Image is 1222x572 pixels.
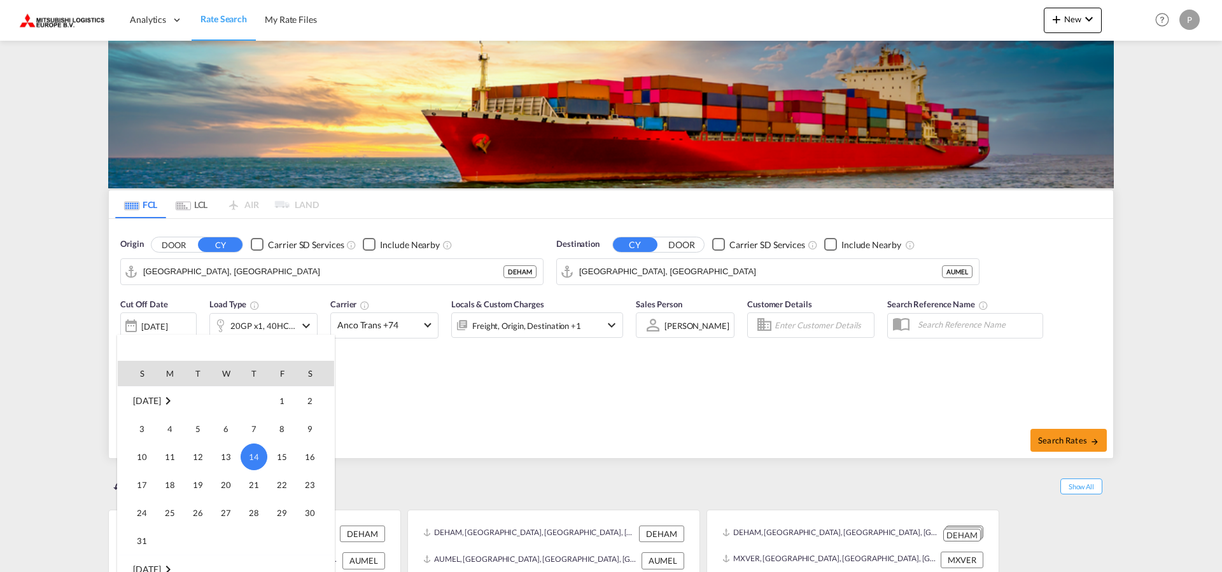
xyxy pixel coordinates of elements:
th: S [118,361,156,386]
span: 20 [213,472,239,498]
th: S [296,361,334,386]
td: Thursday August 7 2025 [240,415,268,443]
span: 31 [129,528,155,554]
span: 1 [269,388,295,414]
td: Thursday August 21 2025 [240,471,268,499]
span: 21 [241,472,267,498]
span: 2 [297,388,323,414]
span: 17 [129,472,155,498]
span: 5 [185,416,211,442]
th: M [156,361,184,386]
span: 28 [241,500,267,526]
td: Friday August 1 2025 [268,386,296,415]
td: Saturday August 2 2025 [296,386,334,415]
td: Saturday August 16 2025 [296,443,334,471]
td: Wednesday August 20 2025 [212,471,240,499]
span: 10 [129,444,155,470]
th: T [240,361,268,386]
td: Tuesday August 26 2025 [184,499,212,527]
span: 3 [129,416,155,442]
td: Sunday August 17 2025 [118,471,156,499]
tr: Week 2 [118,415,334,443]
span: 13 [213,444,239,470]
span: 11 [157,444,183,470]
span: 18 [157,472,183,498]
span: 30 [297,500,323,526]
td: Sunday August 31 2025 [118,527,156,555]
span: 22 [269,472,295,498]
span: 23 [297,472,323,498]
td: Saturday August 23 2025 [296,471,334,499]
span: 7 [241,416,267,442]
td: August 2025 [118,386,212,415]
td: Thursday August 28 2025 [240,499,268,527]
th: F [268,361,296,386]
td: Monday August 25 2025 [156,499,184,527]
td: Tuesday August 19 2025 [184,471,212,499]
td: Sunday August 3 2025 [118,415,156,443]
span: 14 [241,443,267,470]
span: 19 [185,472,211,498]
th: W [212,361,240,386]
td: Monday August 11 2025 [156,443,184,471]
td: Thursday August 14 2025 [240,443,268,471]
span: 25 [157,500,183,526]
td: Friday August 15 2025 [268,443,296,471]
td: Wednesday August 6 2025 [212,415,240,443]
td: Tuesday August 12 2025 [184,443,212,471]
tr: Week 1 [118,386,334,415]
span: 29 [269,500,295,526]
tr: Week 3 [118,443,334,471]
td: Sunday August 10 2025 [118,443,156,471]
th: T [184,361,212,386]
span: 16 [297,444,323,470]
span: 12 [185,444,211,470]
td: Sunday August 24 2025 [118,499,156,527]
td: Saturday August 9 2025 [296,415,334,443]
span: 6 [213,416,239,442]
td: Friday August 22 2025 [268,471,296,499]
span: [DATE] [133,395,160,406]
span: 15 [269,444,295,470]
td: Wednesday August 13 2025 [212,443,240,471]
td: Wednesday August 27 2025 [212,499,240,527]
span: 27 [213,500,239,526]
td: Monday August 18 2025 [156,471,184,499]
span: 9 [297,416,323,442]
span: 4 [157,416,183,442]
td: Friday August 29 2025 [268,499,296,527]
td: Friday August 8 2025 [268,415,296,443]
tr: Week 6 [118,527,334,555]
span: 26 [185,500,211,526]
span: 8 [269,416,295,442]
span: 24 [129,500,155,526]
tr: Week 4 [118,471,334,499]
td: Saturday August 30 2025 [296,499,334,527]
td: Monday August 4 2025 [156,415,184,443]
td: Tuesday August 5 2025 [184,415,212,443]
tr: Week 5 [118,499,334,527]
